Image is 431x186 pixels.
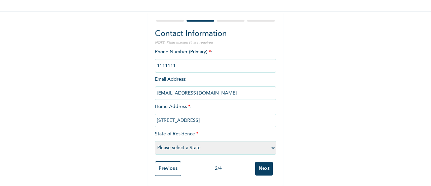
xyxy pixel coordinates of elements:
[155,77,276,96] span: Email Address :
[155,59,276,73] input: Enter Primary Phone Number
[255,162,273,176] input: Next
[155,50,276,68] span: Phone Number (Primary) :
[181,165,255,172] div: 2 / 4
[155,114,276,127] input: Enter home address
[155,132,276,150] span: State of Residence
[155,40,276,45] p: NOTE: Fields marked (*) are required
[155,86,276,100] input: Enter email Address
[155,104,276,123] span: Home Address :
[155,161,181,176] input: Previous
[155,28,276,40] h2: Contact Information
